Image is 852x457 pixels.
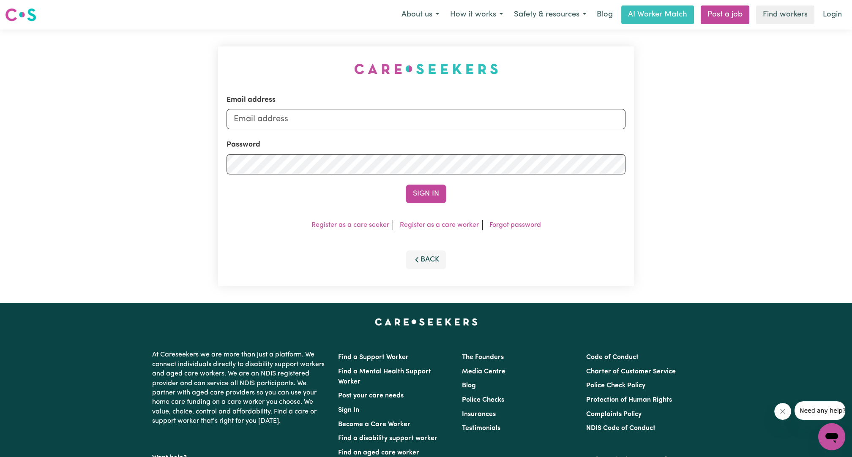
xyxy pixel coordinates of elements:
a: Post your care needs [338,392,404,399]
a: Insurances [462,411,496,418]
a: AI Worker Match [621,5,694,24]
a: Find a disability support worker [338,435,437,442]
a: Register as a care seeker [311,222,389,228]
a: Complaints Policy [586,411,642,418]
a: Post a job [701,5,749,24]
iframe: Message from company [795,401,845,420]
img: Careseekers logo [5,7,36,22]
button: About us [396,6,445,24]
a: NDIS Code of Conduct [586,425,655,432]
span: Need any help? [5,6,51,13]
a: Media Centre [462,368,505,375]
iframe: Close message [774,403,791,420]
a: Charter of Customer Service [586,368,676,375]
button: Back [406,250,446,269]
a: Find a Mental Health Support Worker [338,368,431,385]
button: How it works [445,6,508,24]
button: Safety & resources [508,6,592,24]
a: Forgot password [489,222,541,228]
input: Email address [227,109,625,129]
a: Testimonials [462,425,500,432]
button: Sign In [406,185,446,203]
a: Become a Care Worker [338,421,410,428]
a: Find an aged care worker [338,449,419,456]
a: Police Check Policy [586,382,645,389]
label: Password [227,139,260,150]
a: Police Checks [462,397,504,403]
a: Code of Conduct [586,354,639,361]
a: Login [818,5,847,24]
p: At Careseekers we are more than just a platform. We connect individuals directly to disability su... [152,347,328,429]
a: Find a Support Worker [338,354,409,361]
a: Blog [462,382,476,389]
a: Careseekers home page [375,318,478,325]
a: Careseekers logo [5,5,36,24]
a: Blog [592,5,618,24]
a: Sign In [338,407,359,413]
label: Email address [227,95,276,106]
a: Register as a care worker [400,222,479,228]
a: The Founders [462,354,504,361]
a: Find workers [756,5,814,24]
iframe: Button to launch messaging window [818,423,845,450]
a: Protection of Human Rights [586,397,672,403]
